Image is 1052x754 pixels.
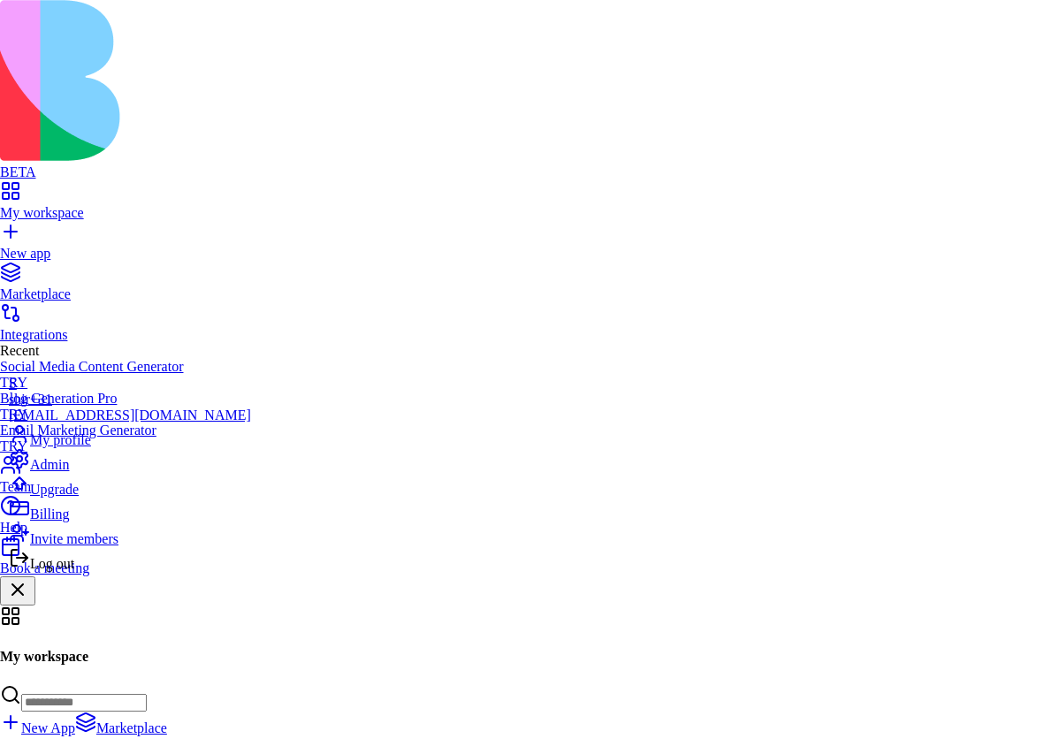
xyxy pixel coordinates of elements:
[30,506,69,522] span: Billing
[9,376,251,423] a: Sshir+31[EMAIL_ADDRESS][DOMAIN_NAME]
[9,498,251,522] a: Billing
[9,376,17,391] span: S
[30,432,91,447] span: My profile
[9,423,251,448] a: My profile
[9,522,251,547] a: Invite members
[9,448,251,473] a: Admin
[30,457,69,472] span: Admin
[30,482,79,497] span: Upgrade
[30,531,118,546] span: Invite members
[30,556,74,571] span: Log out
[9,473,251,498] a: Upgrade
[9,392,251,407] div: shir+31
[9,407,251,423] div: [EMAIL_ADDRESS][DOMAIN_NAME]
